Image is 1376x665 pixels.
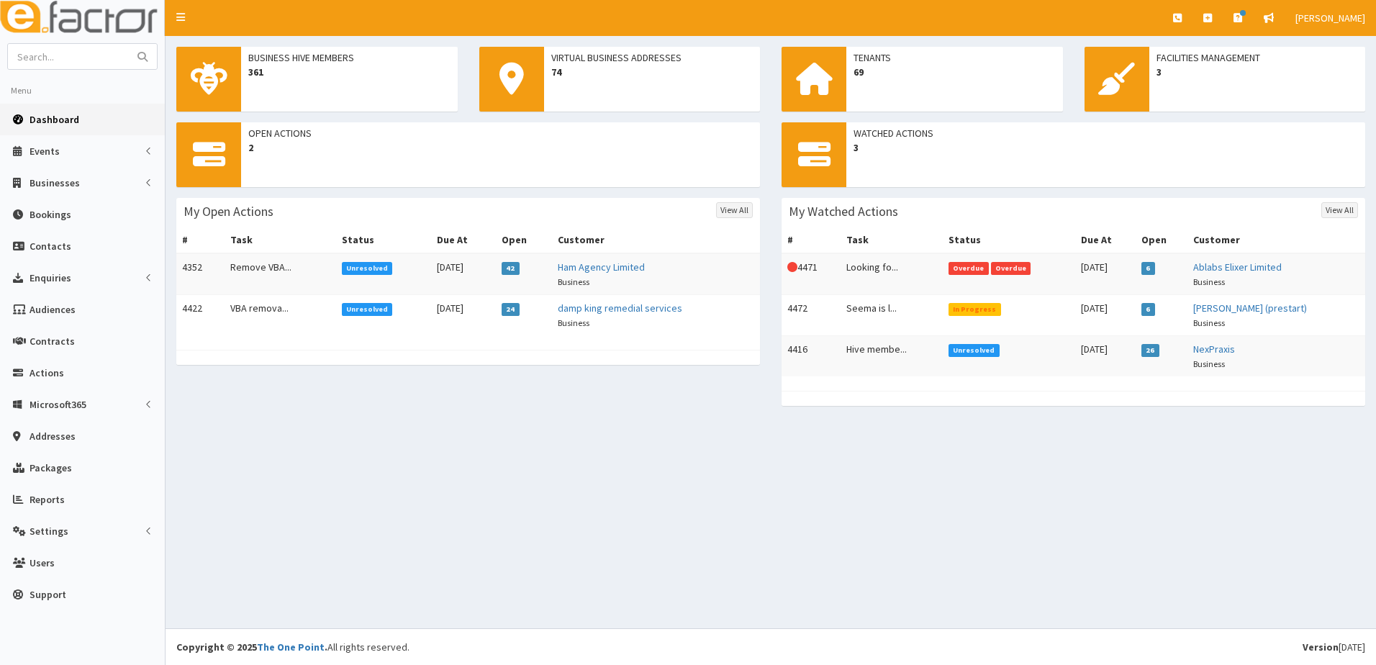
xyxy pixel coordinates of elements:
td: 4352 [176,253,225,295]
small: Business [1193,276,1225,287]
th: Open [496,227,552,253]
span: 6 [1141,303,1155,316]
th: Status [336,227,431,253]
span: Actions [30,366,64,379]
span: Businesses [30,176,80,189]
th: Due At [431,227,496,253]
th: Status [943,227,1076,253]
h3: My Watched Actions [789,205,898,218]
td: 4471 [782,253,841,295]
span: Addresses [30,430,76,443]
span: Audiences [30,303,76,316]
a: View All [716,202,753,218]
a: Ablabs Elixer Limited [1193,261,1282,273]
span: 6 [1141,262,1155,275]
th: Customer [552,227,760,253]
td: 4422 [176,295,225,336]
th: Customer [1187,227,1365,253]
span: Unresolved [949,344,1000,357]
td: [DATE] [431,295,496,336]
span: Virtual Business Addresses [551,50,753,65]
footer: All rights reserved. [166,628,1376,665]
span: 26 [1141,344,1159,357]
span: Open Actions [248,126,753,140]
th: Task [841,227,943,253]
span: Users [30,556,55,569]
span: 42 [502,262,520,275]
th: Task [225,227,335,253]
td: [DATE] [1075,295,1136,336]
span: Overdue [949,262,989,275]
a: Ham Agency Limited [558,261,645,273]
span: 24 [502,303,520,316]
span: 3 [854,140,1358,155]
span: 2 [248,140,753,155]
span: Enquiries [30,271,71,284]
span: Settings [30,525,68,538]
span: Bookings [30,208,71,221]
span: Support [30,588,66,601]
small: Business [1193,358,1225,369]
b: Version [1303,641,1339,653]
span: Watched Actions [854,126,1358,140]
td: Hive membe... [841,336,943,377]
span: 3 [1157,65,1359,79]
i: This Action is overdue! [787,262,797,272]
th: Open [1136,227,1187,253]
a: View All [1321,202,1358,218]
td: VBA remova... [225,295,335,336]
span: Dashboard [30,113,79,126]
th: # [176,227,225,253]
small: Business [558,276,589,287]
input: Search... [8,44,129,69]
span: 74 [551,65,753,79]
span: Contracts [30,335,75,348]
span: Events [30,145,60,158]
span: Business Hive Members [248,50,451,65]
td: Remove VBA... [225,253,335,295]
span: 69 [854,65,1056,79]
span: Microsoft365 [30,398,86,411]
span: Overdue [991,262,1031,275]
span: Unresolved [342,262,393,275]
strong: Copyright © 2025 . [176,641,327,653]
small: Business [558,317,589,328]
th: # [782,227,841,253]
span: [PERSON_NAME] [1295,12,1365,24]
td: Seema is l... [841,295,943,336]
span: Facilities Management [1157,50,1359,65]
td: [DATE] [1075,253,1136,295]
th: Due At [1075,227,1136,253]
small: Business [1193,317,1225,328]
td: Looking fo... [841,253,943,295]
span: Unresolved [342,303,393,316]
td: [DATE] [431,253,496,295]
td: [DATE] [1075,336,1136,377]
td: 4416 [782,336,841,377]
span: Tenants [854,50,1056,65]
a: damp king remedial services [558,302,682,315]
div: [DATE] [1303,640,1365,654]
span: Reports [30,493,65,506]
h3: My Open Actions [184,205,273,218]
span: Packages [30,461,72,474]
a: [PERSON_NAME] (prestart) [1193,302,1307,315]
a: The One Point [257,641,325,653]
span: 361 [248,65,451,79]
span: In Progress [949,303,1001,316]
td: 4472 [782,295,841,336]
span: Contacts [30,240,71,253]
a: NexPraxis [1193,343,1235,356]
